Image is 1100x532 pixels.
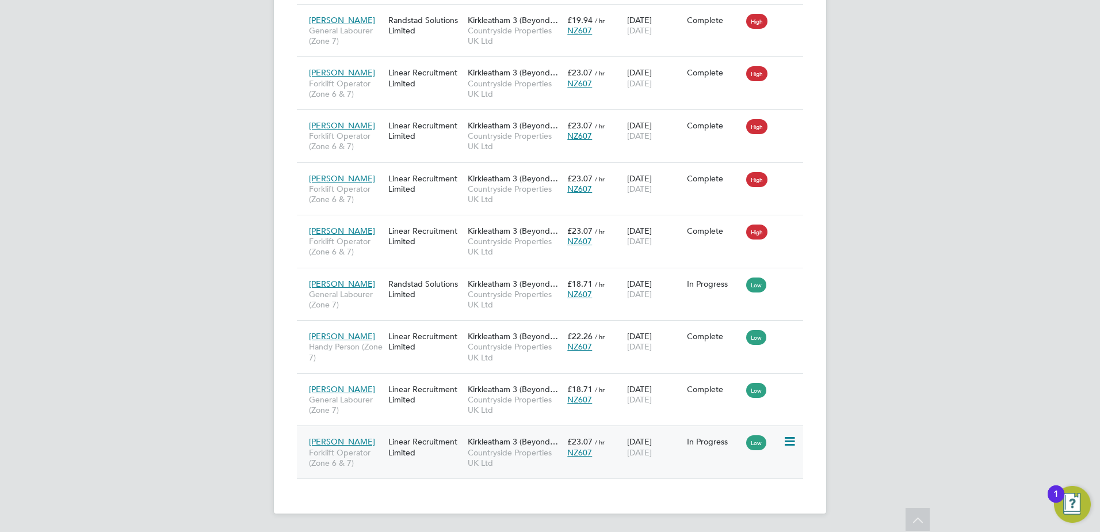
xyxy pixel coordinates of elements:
[624,273,684,305] div: [DATE]
[567,394,592,405] span: NZ607
[309,184,383,204] span: Forklift Operator (Zone 6 & 7)
[468,78,562,99] span: Countryside Properties UK Ltd
[385,9,465,41] div: Randstad Solutions Limited
[468,226,558,236] span: Kirkleatham 3 (Beyond…
[385,431,465,463] div: Linear Recruitment Limited
[468,173,558,184] span: Kirkleatham 3 (Beyond…
[595,69,605,77] span: / hr
[595,385,605,394] span: / hr
[624,325,684,358] div: [DATE]
[309,341,383,362] span: Handy Person (Zone 7)
[595,121,605,130] span: / hr
[567,341,592,352] span: NZ607
[468,394,562,415] span: Countryside Properties UK Ltd
[306,167,803,177] a: [PERSON_NAME]Forklift Operator (Zone 6 & 7)Linear Recruitment LimitedKirkleatham 3 (Beyond…Countr...
[624,62,684,94] div: [DATE]
[567,331,593,341] span: £22.26
[687,331,741,341] div: Complete
[385,168,465,200] div: Linear Recruitment Limited
[746,225,767,240] span: High
[567,120,593,131] span: £23.07
[746,14,767,29] span: High
[385,325,465,358] div: Linear Recruitment Limited
[567,25,592,36] span: NZ607
[746,383,766,398] span: Low
[385,273,465,305] div: Randstad Solutions Limited
[687,384,741,394] div: Complete
[627,447,652,458] span: [DATE]
[595,174,605,183] span: / hr
[627,131,652,141] span: [DATE]
[595,280,605,288] span: / hr
[309,15,375,25] span: [PERSON_NAME]
[306,114,803,124] a: [PERSON_NAME]Forklift Operator (Zone 6 & 7)Linear Recruitment LimitedKirkleatham 3 (Beyond…Countr...
[306,272,803,282] a: [PERSON_NAME]General Labourer (Zone 7)Randstad Solutions LimitedKirkleatham 3 (Beyond…Countryside...
[309,394,383,415] span: General Labourer (Zone 7)
[306,9,803,18] a: [PERSON_NAME]General Labourer (Zone 7)Randstad Solutions LimitedKirkleatham 3 (Beyond…Countryside...
[687,436,741,447] div: In Progress
[306,325,803,335] a: [PERSON_NAME]Handy Person (Zone 7)Linear Recruitment LimitedKirkleatham 3 (Beyond…Countryside Pro...
[567,67,593,78] span: £23.07
[627,25,652,36] span: [DATE]
[1054,486,1091,523] button: Open Resource Center, 1 new notification
[746,330,766,345] span: Low
[385,62,465,94] div: Linear Recruitment Limited
[385,220,465,252] div: Linear Recruitment Limited
[468,120,558,131] span: Kirkleatham 3 (Beyond…
[595,438,605,446] span: / hr
[746,435,766,450] span: Low
[309,78,383,99] span: Forklift Operator (Zone 6 & 7)
[309,236,383,257] span: Forklift Operator (Zone 6 & 7)
[627,184,652,194] span: [DATE]
[567,384,593,394] span: £18.71
[385,115,465,147] div: Linear Recruitment Limited
[309,279,375,289] span: [PERSON_NAME]
[468,25,562,46] span: Countryside Properties UK Ltd
[309,120,375,131] span: [PERSON_NAME]
[627,236,652,246] span: [DATE]
[306,378,803,387] a: [PERSON_NAME]General Labourer (Zone 7)Linear Recruitment LimitedKirkleatham 3 (Beyond…Countryside...
[468,289,562,310] span: Countryside Properties UK Ltd
[567,226,593,236] span: £23.07
[627,289,652,299] span: [DATE]
[624,220,684,252] div: [DATE]
[567,447,592,458] span: NZ607
[624,9,684,41] div: [DATE]
[746,278,766,292] span: Low
[567,436,593,447] span: £23.07
[746,172,767,187] span: High
[567,15,593,25] span: £19.94
[624,115,684,147] div: [DATE]
[687,226,741,236] div: Complete
[627,78,652,89] span: [DATE]
[309,289,383,310] span: General Labourer (Zone 7)
[567,289,592,299] span: NZ607
[468,447,562,468] span: Countryside Properties UK Ltd
[309,331,375,341] span: [PERSON_NAME]
[687,120,741,131] div: Complete
[468,341,562,362] span: Countryside Properties UK Ltd
[624,431,684,463] div: [DATE]
[595,332,605,341] span: / hr
[567,173,593,184] span: £23.07
[309,25,383,46] span: General Labourer (Zone 7)
[309,131,383,151] span: Forklift Operator (Zone 6 & 7)
[687,173,741,184] div: Complete
[687,67,741,78] div: Complete
[306,61,803,71] a: [PERSON_NAME]Forklift Operator (Zone 6 & 7)Linear Recruitment LimitedKirkleatham 3 (Beyond…Countr...
[306,219,803,229] a: [PERSON_NAME]Forklift Operator (Zone 6 & 7)Linear Recruitment LimitedKirkleatham 3 (Beyond…Countr...
[468,279,558,289] span: Kirkleatham 3 (Beyond…
[627,341,652,352] span: [DATE]
[468,331,558,341] span: Kirkleatham 3 (Beyond…
[567,279,593,289] span: £18.71
[624,168,684,200] div: [DATE]
[468,131,562,151] span: Countryside Properties UK Ltd
[687,15,741,25] div: Complete
[309,436,375,447] span: [PERSON_NAME]
[567,236,592,246] span: NZ607
[385,378,465,411] div: Linear Recruitment Limited
[624,378,684,411] div: [DATE]
[309,173,375,184] span: [PERSON_NAME]
[468,436,558,447] span: Kirkleatham 3 (Beyond…
[468,184,562,204] span: Countryside Properties UK Ltd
